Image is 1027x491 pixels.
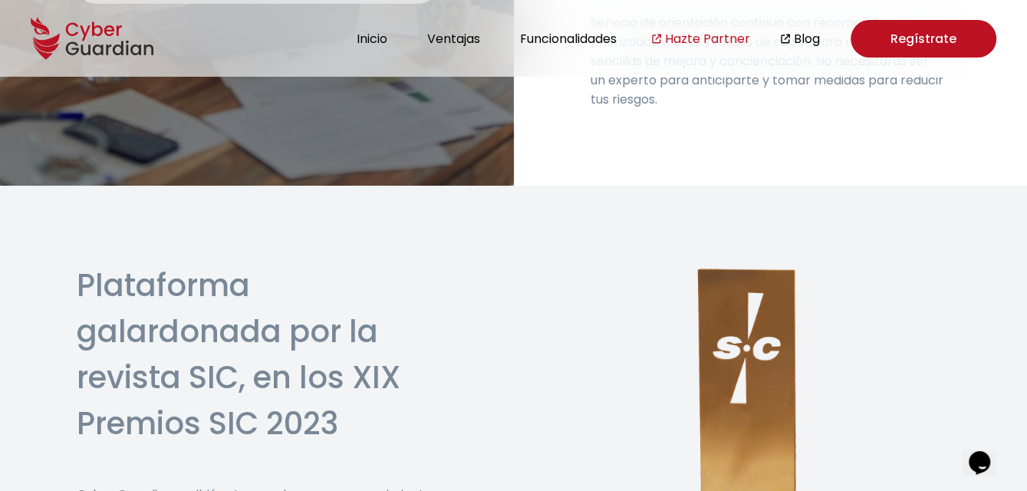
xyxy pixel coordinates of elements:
[665,29,750,48] a: Hazte Partner
[515,28,621,49] button: Funcionalidades
[77,262,437,447] h2: Plataforma galardonada por la revista SIC, en los XIX Premios SIC 2023
[423,28,485,49] button: Ventajas
[851,20,996,58] a: Regístrate
[794,29,820,48] a: Blog
[352,28,392,49] button: Inicio
[963,430,1012,476] iframe: chat widget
